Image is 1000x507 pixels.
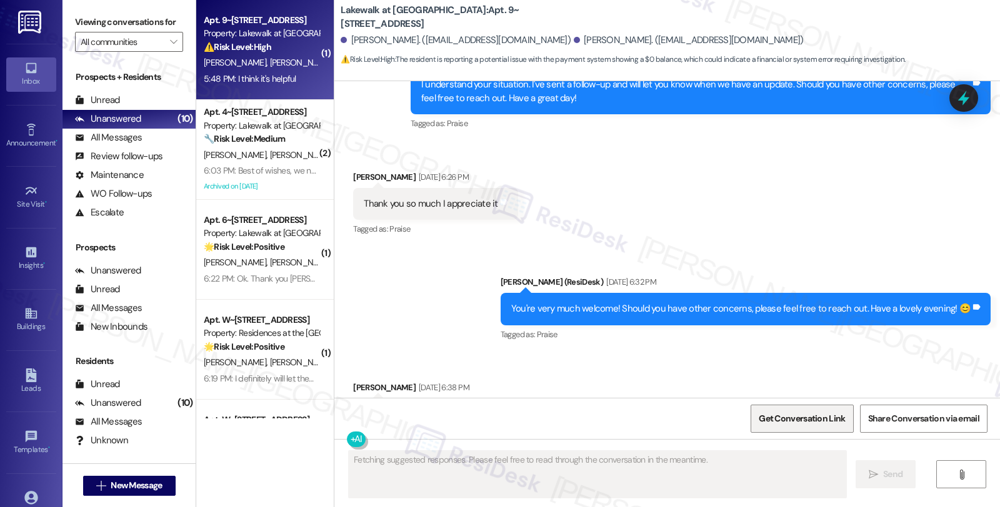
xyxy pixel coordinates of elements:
strong: 🌟 Risk Level: Positive [204,341,284,352]
span: • [56,137,57,145]
div: Property: Lakewalk at [GEOGRAPHIC_DATA] [204,119,319,132]
div: Maintenance [75,169,144,182]
div: [PERSON_NAME] (ResiDesk) [501,275,991,293]
div: Apt. W~[STREET_ADDRESS] [204,413,319,426]
button: New Message [83,476,176,496]
div: Apt. W~[STREET_ADDRESS] [204,313,319,327]
div: Tagged as: [501,325,991,343]
div: Apt. 6~[STREET_ADDRESS] [204,214,319,227]
div: Unread [75,283,120,296]
div: [DATE] 6:32 PM [603,275,656,288]
a: Site Visit • [6,180,56,214]
div: Tagged as: [353,220,517,238]
span: [PERSON_NAME] [270,57,332,68]
div: Property: Lakewalk at [GEOGRAPHIC_DATA] [204,227,319,240]
a: Inbox [6,57,56,91]
div: I understand your situation. I've sent a follow-up and will let you know when we have an update. ... [421,78,971,105]
div: Residents [62,355,196,368]
div: Thank you so much I appreciate it [364,197,497,210]
span: [PERSON_NAME] [204,149,270,160]
span: [PERSON_NAME] [204,57,270,68]
div: Unanswered [75,264,141,277]
div: [PERSON_NAME] [353,170,517,188]
div: All Messages [75,131,142,144]
div: 6:19 PM: I definitely will let them know - thanks [204,373,371,384]
div: 6:03 PM: Best of wishes, we never used the service after the coffee machine conundrum, so we gave... [204,165,620,176]
div: 5:48 PM: I think it's helpful [204,73,296,84]
span: Send [883,468,902,481]
button: Send [856,460,916,488]
div: WO Follow-ups [75,187,152,200]
div: Unanswered [75,396,141,410]
label: Viewing conversations for [75,12,183,32]
i:  [170,37,177,47]
div: Property: Lakewalk at [GEOGRAPHIC_DATA] [204,27,319,40]
button: Get Conversation Link [751,405,853,433]
div: Escalate [75,206,124,219]
strong: ⚠️ Risk Level: High [204,41,271,52]
b: Lakewalk at [GEOGRAPHIC_DATA]: Apt. 9~[STREET_ADDRESS] [341,4,591,31]
span: : The resident is reporting a potential issue with the payment system showing a $0 balance, which... [341,53,905,66]
div: Prospects + Residents [62,71,196,84]
div: Unanswered [75,112,141,126]
strong: ⚠️ Risk Level: High [341,54,394,64]
span: Praise [447,118,467,129]
a: Templates • [6,426,56,460]
span: • [45,198,47,207]
div: You're very much welcome! Should you have other concerns, please feel free to reach out. Have a l... [511,302,971,315]
span: Praise [389,224,410,234]
div: New Inbounds [75,320,147,333]
a: Buildings [6,303,56,337]
div: (10) [174,393,196,413]
span: [PERSON_NAME] [270,357,332,368]
span: [PERSON_NAME] [270,257,332,268]
div: [DATE] 6:26 PM [416,170,469,184]
div: Archived on [DATE] [202,179,321,194]
span: [PERSON_NAME] [270,149,332,160]
div: Unread [75,94,120,107]
div: Apt. 9~[STREET_ADDRESS] [204,14,319,27]
i:  [957,470,966,480]
span: • [48,443,50,452]
input: All communities [81,32,163,52]
span: Get Conversation Link [759,412,845,425]
span: Share Conversation via email [868,412,979,425]
strong: 🌟 Risk Level: Positive [204,241,284,252]
strong: 🔧 Risk Level: Medium [204,133,285,144]
button: Share Conversation via email [860,405,987,433]
div: Property: Residences at the [GEOGRAPHIC_DATA] [204,327,319,340]
i:  [869,470,878,480]
div: [PERSON_NAME] [353,381,471,398]
div: Tagged as: [411,114,991,132]
div: All Messages [75,415,142,428]
span: [PERSON_NAME] [204,357,270,368]
span: • [43,259,45,268]
div: (10) [174,109,196,129]
div: [PERSON_NAME]. ([EMAIL_ADDRESS][DOMAIN_NAME]) [341,34,571,47]
div: [PERSON_NAME]. ([EMAIL_ADDRESS][DOMAIN_NAME]) [574,34,804,47]
div: [DATE] 6:38 PM [416,381,469,394]
div: 6:22 PM: Ok. Thank you [PERSON_NAME]. [204,273,354,284]
a: Leads [6,365,56,398]
div: Unread [75,378,120,391]
a: Insights • [6,242,56,275]
i:  [96,481,106,491]
div: Unknown [75,434,128,447]
div: Prospects [62,241,196,254]
textarea: Fetching suggested responses. Please feel free to read through the conversation in the meantime. [349,451,846,498]
span: New Message [111,479,162,492]
div: Review follow-ups [75,150,162,163]
span: Praise [537,329,557,340]
div: All Messages [75,302,142,315]
img: ResiDesk Logo [18,11,44,34]
span: [PERSON_NAME] [204,257,270,268]
div: Apt. 4~[STREET_ADDRESS] [204,106,319,119]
